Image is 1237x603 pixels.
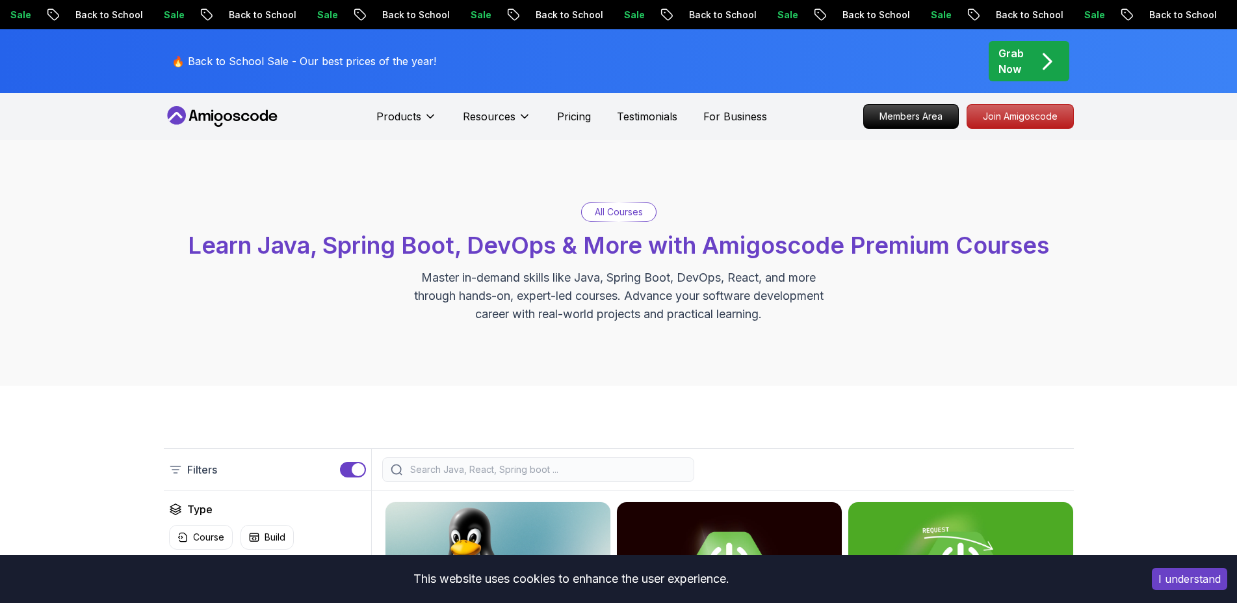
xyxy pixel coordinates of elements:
p: All Courses [595,206,643,219]
div: This website uses cookies to enhance the user experience. [10,565,1132,593]
p: Back to School [319,8,408,21]
p: Members Area [864,105,958,128]
p: Sale [254,8,296,21]
p: Build [265,531,285,544]
p: Back to School [933,8,1021,21]
a: For Business [703,109,767,124]
p: Sale [101,8,142,21]
a: Members Area [863,104,959,129]
button: Build [241,525,294,550]
p: Sale [1021,8,1063,21]
p: Sale [561,8,603,21]
p: Back to School [166,8,254,21]
p: Sale [1175,8,1216,21]
p: Sale [868,8,909,21]
p: Join Amigoscode [967,105,1073,128]
p: Grab Now [998,46,1024,77]
p: Back to School [626,8,714,21]
button: Resources [463,109,531,135]
p: Products [376,109,421,124]
p: Sale [714,8,756,21]
h2: Type [187,502,213,517]
a: Pricing [557,109,591,124]
input: Search Java, React, Spring boot ... [408,463,686,476]
p: Back to School [1086,8,1175,21]
p: Back to School [473,8,561,21]
p: Back to School [779,8,868,21]
a: Testimonials [617,109,677,124]
button: Course [169,525,233,550]
p: Course [193,531,224,544]
p: Resources [463,109,515,124]
p: Back to School [12,8,101,21]
button: Products [376,109,437,135]
p: Filters [187,462,217,477]
span: Learn Java, Spring Boot, DevOps & More with Amigoscode Premium Courses [188,231,1049,260]
p: Sale [408,8,449,21]
a: Join Amigoscode [967,104,1074,129]
p: Master in-demand skills like Java, Spring Boot, DevOps, React, and more through hands-on, expert-... [400,269,837,323]
p: 🔥 Back to School Sale - Our best prices of the year! [172,53,436,69]
button: Accept cookies [1152,568,1227,590]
